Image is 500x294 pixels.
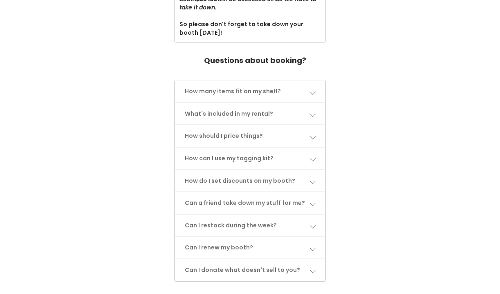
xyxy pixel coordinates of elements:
[175,215,325,236] a: Can I restock during the week?
[175,103,325,125] a: What's included in my rental?
[175,237,325,258] a: Can I renew my booth?
[175,192,325,214] a: Can a friend take down my stuff for me?
[175,81,325,102] a: How many items fit on my shelf?
[204,52,306,69] h4: Questions about booking?
[175,259,325,281] a: Can I donate what doesn't sell to you?
[175,170,325,192] a: How do I set discounts on my booth?
[175,148,325,169] a: How can I use my tagging kit?
[175,125,325,147] a: How should I price things?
